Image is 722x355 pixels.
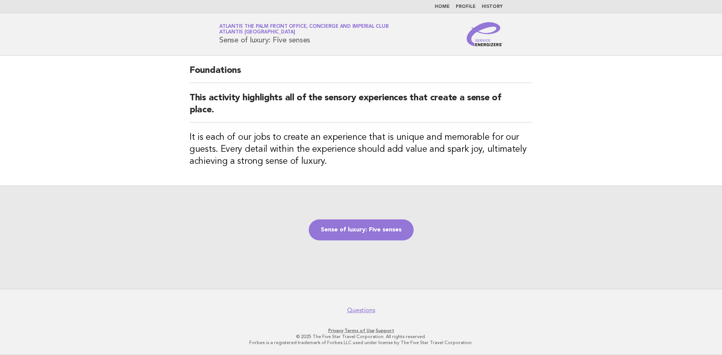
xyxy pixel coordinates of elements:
[467,22,503,46] img: Service Energizers
[456,5,476,9] a: Profile
[219,24,388,35] a: Atlantis The Palm Front Office, Concierge and Imperial ClubAtlantis [GEOGRAPHIC_DATA]
[131,340,591,346] p: Forbes is a registered trademark of Forbes LLC used under license by The Five Star Travel Corpora...
[482,5,503,9] a: History
[309,219,414,240] a: Sense of luxury: Five senses
[190,92,532,122] h2: This activity highlights all of the sensory experiences that create a sense of place.
[190,65,532,83] h2: Foundations
[347,307,375,314] a: Questions
[190,131,532,168] h3: It is each of our jobs to create an experience that is unique and memorable for our guests. Every...
[219,30,295,35] span: Atlantis [GEOGRAPHIC_DATA]
[328,328,343,333] a: Privacy
[219,24,388,44] h1: Sense of luxury: Five senses
[376,328,394,333] a: Support
[344,328,375,333] a: Terms of Use
[131,328,591,334] p: · ·
[131,334,591,340] p: © 2025 The Five Star Travel Corporation. All rights reserved.
[435,5,450,9] a: Home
